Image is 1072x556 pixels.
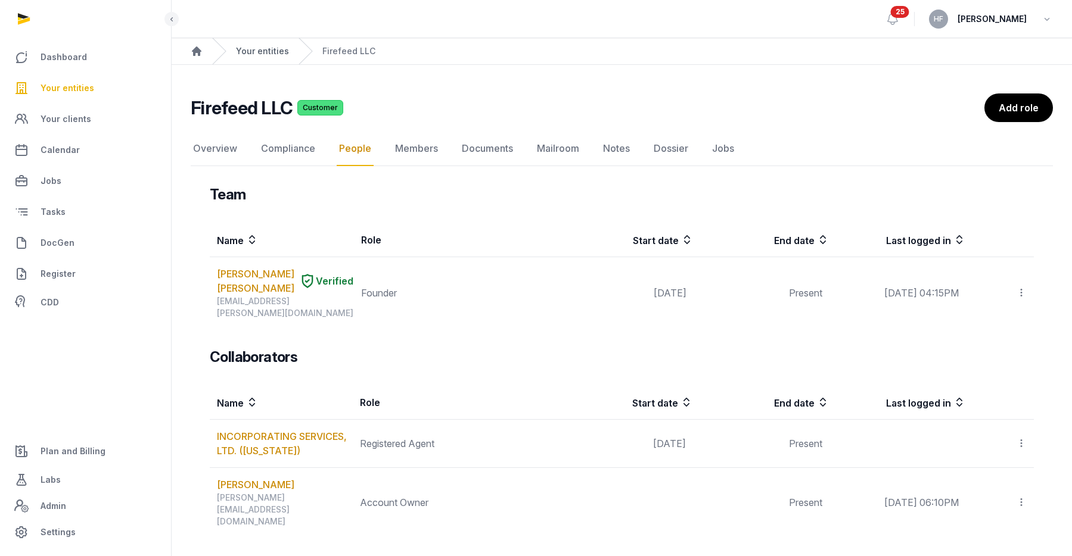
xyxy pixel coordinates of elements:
[694,223,829,257] th: End date
[210,223,354,257] th: Name
[217,492,352,527] div: [PERSON_NAME][EMAIL_ADDRESS][DOMAIN_NAME]
[557,223,693,257] th: Start date
[41,295,59,310] span: CDD
[789,287,822,299] span: Present
[10,74,161,102] a: Your entities
[557,386,693,420] th: Start date
[710,132,737,166] a: Jobs
[191,132,1053,166] nav: Tabs
[41,50,87,64] span: Dashboard
[210,185,246,204] h3: Team
[929,10,948,29] button: HF
[10,466,161,494] a: Labs
[337,132,374,166] a: People
[354,257,557,329] td: Founder
[217,267,294,295] a: [PERSON_NAME] [PERSON_NAME]
[10,518,161,546] a: Settings
[984,93,1053,122] a: Add role
[10,198,161,226] a: Tasks
[41,205,66,219] span: Tasks
[353,420,557,468] td: Registered Agent
[651,132,691,166] a: Dossier
[41,473,61,487] span: Labs
[41,236,74,250] span: DocGen
[217,430,347,457] a: INCORPORATING SERVICES, LTD. ([US_STATE])
[41,499,66,513] span: Admin
[353,386,557,420] th: Role
[217,477,294,492] a: [PERSON_NAME]
[789,438,822,449] span: Present
[10,437,161,466] a: Plan and Billing
[41,174,61,188] span: Jobs
[884,287,959,299] span: [DATE] 04:15PM
[393,132,440,166] a: Members
[41,444,105,458] span: Plan and Billing
[829,386,966,420] th: Last logged in
[884,496,959,508] span: [DATE] 06:10PM
[891,6,909,18] span: 25
[601,132,632,166] a: Notes
[789,496,822,508] span: Present
[10,260,161,288] a: Register
[41,143,80,157] span: Calendar
[829,223,966,257] th: Last logged in
[191,97,293,118] h2: Firefeed LLC
[41,267,76,281] span: Register
[10,291,161,314] a: CDD
[557,257,693,329] td: [DATE]
[10,229,161,257] a: DocGen
[210,348,297,367] h3: Collaborators
[41,81,94,95] span: Your entities
[41,525,76,539] span: Settings
[191,132,240,166] a: Overview
[236,45,289,57] a: Your entities
[354,223,557,257] th: Role
[316,274,353,288] span: Verified
[557,420,693,468] td: [DATE]
[10,105,161,133] a: Your clients
[693,386,829,420] th: End date
[958,12,1027,26] span: [PERSON_NAME]
[10,43,161,71] a: Dashboard
[535,132,582,166] a: Mailroom
[172,38,1072,65] nav: Breadcrumb
[322,45,375,57] a: Firefeed LLC
[10,494,161,518] a: Admin
[297,100,343,115] span: Customer
[210,386,353,420] th: Name
[459,132,515,166] a: Documents
[10,167,161,195] a: Jobs
[41,112,91,126] span: Your clients
[934,15,943,23] span: HF
[259,132,318,166] a: Compliance
[217,295,353,319] div: [EMAIL_ADDRESS][PERSON_NAME][DOMAIN_NAME]
[10,136,161,164] a: Calendar
[353,468,557,538] td: Account Owner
